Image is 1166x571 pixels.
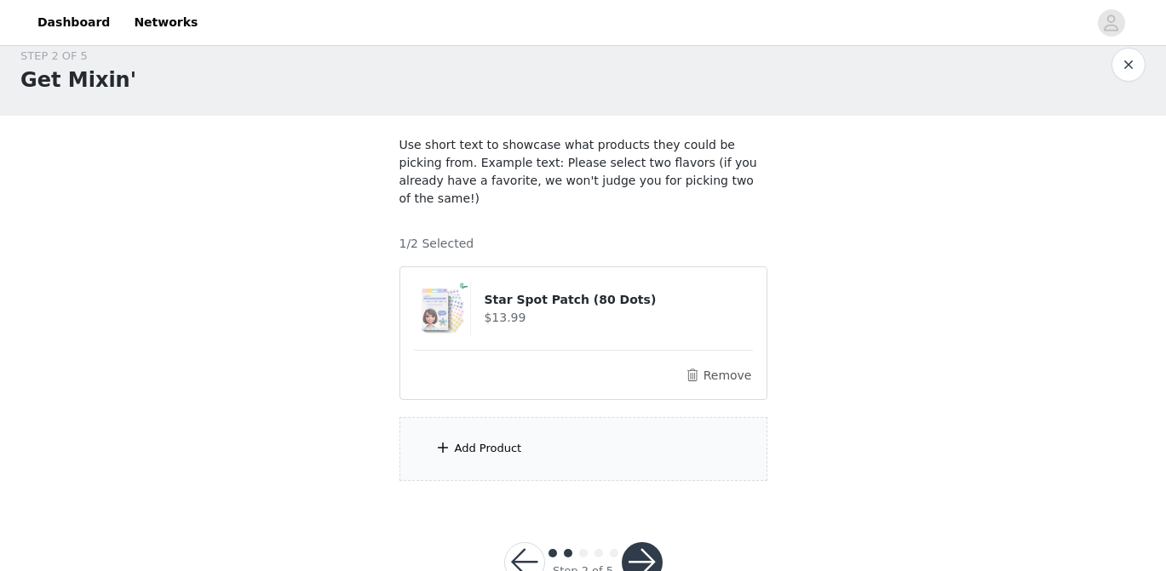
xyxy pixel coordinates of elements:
h4: 1/2 Selected [399,235,474,253]
button: Remove [684,365,752,385]
h1: Get Mixin' [20,65,136,95]
div: Add Product [455,440,522,457]
div: avatar [1103,9,1119,37]
a: Dashboard [27,3,120,42]
div: STEP 2 OF 5 [20,48,136,65]
h4: $13.99 [484,309,752,327]
h4: Star Spot Patch (80 Dots) [484,291,752,309]
p: Use short text to showcase what products they could be picking from. Example text: Please select ... [399,136,767,208]
a: Networks [123,3,208,42]
img: Star Spot Patch (80 Dots) [414,281,470,337]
